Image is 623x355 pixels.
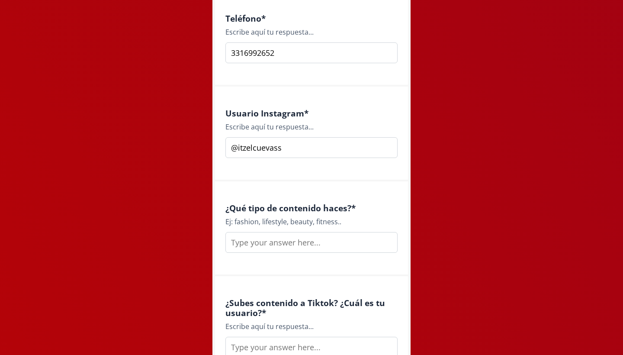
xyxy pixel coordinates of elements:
div: Escribe aquí tu respuesta... [225,321,398,332]
h4: ¿Qué tipo de contenido haces? * [225,203,398,213]
h4: Teléfono * [225,13,398,23]
div: Escribe aquí tu respuesta... [225,122,398,132]
div: Ej: fashion, lifestyle, beauty, fitness.. [225,216,398,227]
input: Type your answer here... [225,232,398,253]
input: Type your answer here... [225,42,398,63]
h4: Usuario Instagram * [225,108,398,118]
div: Escribe aquí tu respuesta... [225,27,398,37]
h4: ¿Subes contenido a Tiktok? ¿Cuál es tu usuario? * [225,298,398,318]
input: Type your answer here... [225,137,398,158]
